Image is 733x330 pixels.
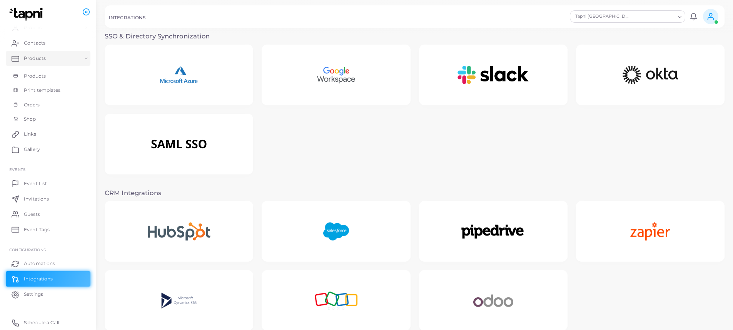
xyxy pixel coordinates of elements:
[24,291,43,298] span: Settings
[6,142,90,157] a: Gallery
[458,277,528,325] img: Odoo
[6,176,90,191] a: Event List
[24,275,53,282] span: Integrations
[24,101,40,108] span: Orders
[9,247,46,252] span: Configurations
[24,260,55,267] span: Automations
[24,319,59,326] span: Schedule a Call
[301,51,371,99] img: Google Workspace
[133,207,225,255] img: Hubspot
[570,10,685,23] div: Search for option
[6,20,90,35] a: Profiles
[300,277,372,325] img: Zoho
[24,40,45,46] span: Contacts
[6,98,90,112] a: Orders
[24,87,61,94] span: Print templates
[308,207,364,255] img: Salesforce
[24,73,46,80] span: Products
[24,180,47,187] span: Event List
[6,256,90,271] a: Automations
[6,112,90,126] a: Shop
[105,189,725,197] h3: CRM Integrations
[6,287,90,302] a: Settings
[574,13,630,20] span: Tapni [GEOGRAPHIC_DATA]
[24,226,50,233] span: Event Tags
[6,51,90,66] a: Products
[24,131,36,138] span: Links
[9,167,25,172] span: EVENTS
[129,120,230,168] img: SAML
[145,51,213,99] img: Microsoft Azure
[24,211,40,218] span: Guests
[6,206,90,222] a: Guests
[6,83,90,98] a: Print templates
[6,35,90,51] a: Contacts
[444,207,543,255] img: Pipedrive
[109,15,145,20] h5: INTEGRATIONS
[24,146,40,153] span: Gallery
[631,12,675,21] input: Search for option
[24,116,36,123] span: Shop
[615,207,685,255] img: Zapier
[6,69,90,83] a: Products
[105,33,725,40] h3: SSO & Directory Synchronization
[442,51,544,99] img: Slack
[6,126,90,142] a: Links
[6,191,90,206] a: Invitations
[24,24,42,31] span: Profiles
[147,277,212,325] img: Microsoft Dynamics
[24,196,49,202] span: Invitations
[24,55,46,62] span: Products
[6,222,90,237] a: Event Tags
[599,51,701,99] img: Okta
[6,271,90,287] a: Integrations
[7,7,50,22] img: logo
